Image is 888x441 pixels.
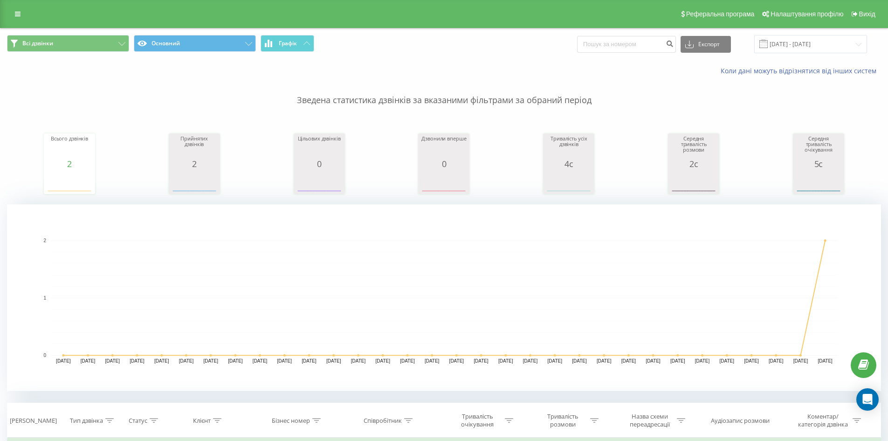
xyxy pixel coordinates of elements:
text: [DATE] [130,358,145,364]
div: 0 [420,159,467,168]
div: Прийнятих дзвінків [171,136,218,159]
text: [DATE] [720,358,735,364]
button: Графік [261,35,314,52]
svg: A chart. [545,168,592,196]
text: [DATE] [203,358,218,364]
text: [DATE] [81,358,96,364]
text: [DATE] [474,358,489,364]
span: Вихід [859,10,875,18]
svg: A chart. [296,168,343,196]
svg: A chart. [420,168,467,196]
text: [DATE] [695,358,710,364]
div: 2с [670,159,717,168]
text: [DATE] [449,358,464,364]
svg: A chart. [46,168,93,196]
text: [DATE] [277,358,292,364]
div: 0 [296,159,343,168]
div: Середня тривалість розмови [670,136,717,159]
div: Всього дзвінків [46,136,93,159]
svg: A chart. [7,204,881,391]
button: Експорт [681,36,731,53]
span: Всі дзвінки [22,40,53,47]
div: 2 [46,159,93,168]
text: 2 [43,238,46,243]
text: 0 [43,353,46,358]
text: [DATE] [302,358,317,364]
div: Бізнес номер [272,417,310,425]
text: [DATE] [572,358,587,364]
text: [DATE] [56,358,71,364]
text: [DATE] [425,358,440,364]
text: [DATE] [744,358,759,364]
div: Open Intercom Messenger [856,388,879,411]
text: [DATE] [228,358,243,364]
div: 2 [171,159,218,168]
div: Співробітник [364,417,402,425]
div: Тривалість розмови [538,413,588,428]
text: [DATE] [326,358,341,364]
text: [DATE] [375,358,390,364]
svg: A chart. [795,168,842,196]
text: [DATE] [769,358,784,364]
div: Аудіозапис розмови [711,417,770,425]
div: Тип дзвінка [70,417,103,425]
input: Пошук за номером [577,36,676,53]
div: Дзвонили вперше [420,136,467,159]
div: Тривалість усіх дзвінків [545,136,592,159]
text: [DATE] [597,358,612,364]
text: [DATE] [793,358,808,364]
div: [PERSON_NAME] [10,417,57,425]
text: [DATE] [621,358,636,364]
div: Статус [129,417,147,425]
button: Всі дзвінки [7,35,129,52]
p: Зведена статистика дзвінків за вказаними фільтрами за обраний період [7,76,881,106]
div: Тривалість очікування [453,413,503,428]
div: Середня тривалість очікування [795,136,842,159]
span: Налаштування профілю [771,10,843,18]
div: Коментар/категорія дзвінка [796,413,850,428]
a: Коли дані можуть відрізнятися вiд інших систем [721,66,881,75]
text: [DATE] [498,358,513,364]
text: [DATE] [400,358,415,364]
span: Графік [279,40,297,47]
text: [DATE] [253,358,268,364]
svg: A chart. [171,168,218,196]
text: [DATE] [523,358,538,364]
div: Клієнт [193,417,211,425]
button: Основний [134,35,256,52]
text: 1 [43,295,46,301]
svg: A chart. [670,168,717,196]
span: Реферальна програма [686,10,755,18]
div: Назва схеми переадресації [625,413,675,428]
text: [DATE] [105,358,120,364]
div: Цільових дзвінків [296,136,343,159]
div: 4с [545,159,592,168]
text: [DATE] [351,358,366,364]
text: [DATE] [670,358,685,364]
text: [DATE] [154,358,169,364]
div: 5с [795,159,842,168]
text: [DATE] [818,358,833,364]
text: [DATE] [547,358,562,364]
text: [DATE] [646,358,661,364]
text: [DATE] [179,358,194,364]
